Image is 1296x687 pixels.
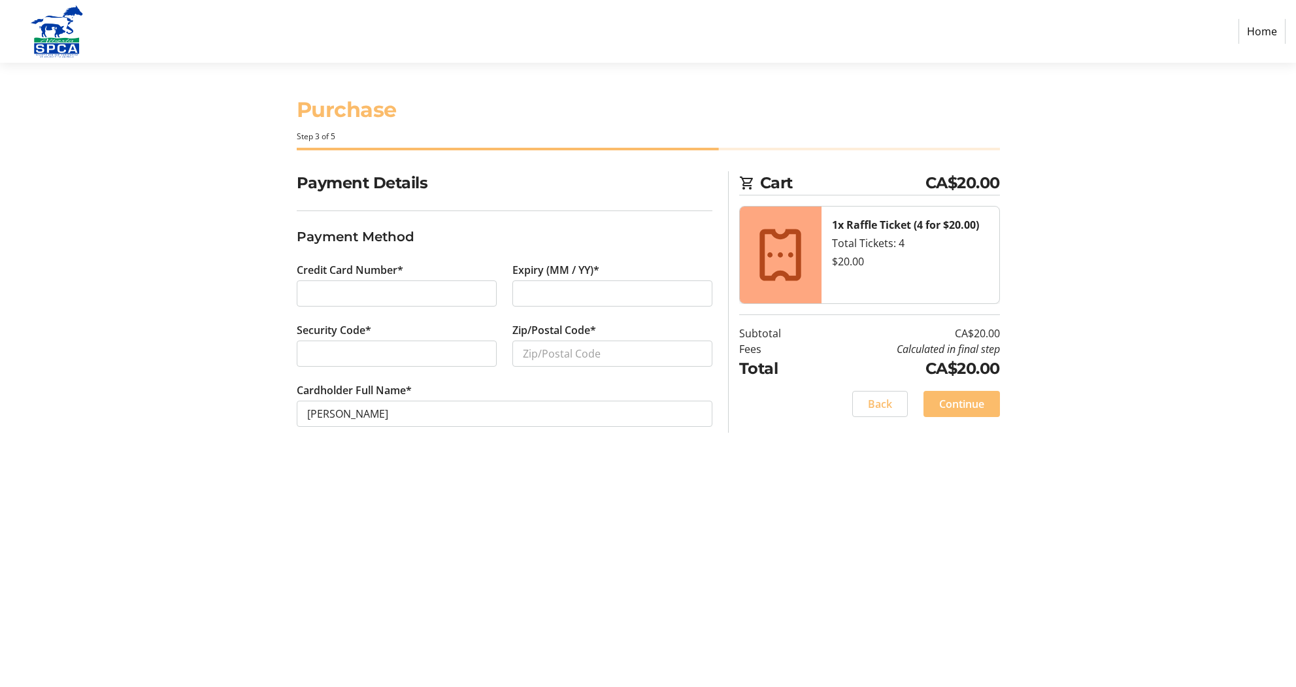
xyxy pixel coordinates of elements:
span: Cart [760,171,925,195]
label: Credit Card Number* [297,262,403,278]
iframe: Secure card number input frame [307,286,486,301]
strong: 1x Raffle Ticket (4 for $20.00) [832,218,979,232]
button: Back [852,391,908,417]
iframe: Secure CVC input frame [307,346,486,361]
span: Back [868,396,892,412]
div: Step 3 of 5 [297,131,1000,142]
label: Security Code* [297,322,371,338]
input: Zip/Postal Code [512,341,712,367]
h2: Payment Details [297,171,712,195]
iframe: Secure expiration date input frame [523,286,702,301]
img: Alberta SPCA's Logo [10,5,103,58]
td: CA$20.00 [814,357,1000,380]
h1: Purchase [297,94,1000,126]
a: Home [1238,19,1286,44]
input: Card Holder Name [297,401,712,427]
label: Cardholder Full Name* [297,382,412,398]
h3: Payment Method [297,227,712,246]
td: CA$20.00 [814,326,1000,341]
span: Continue [939,396,984,412]
td: Total [739,357,814,380]
span: CA$20.00 [925,171,1000,195]
label: Expiry (MM / YY)* [512,262,599,278]
td: Subtotal [739,326,814,341]
button: Continue [923,391,1000,417]
label: Zip/Postal Code* [512,322,596,338]
div: $20.00 [832,254,989,269]
div: Total Tickets: 4 [832,235,989,251]
td: Fees [739,341,814,357]
td: Calculated in final step [814,341,1000,357]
